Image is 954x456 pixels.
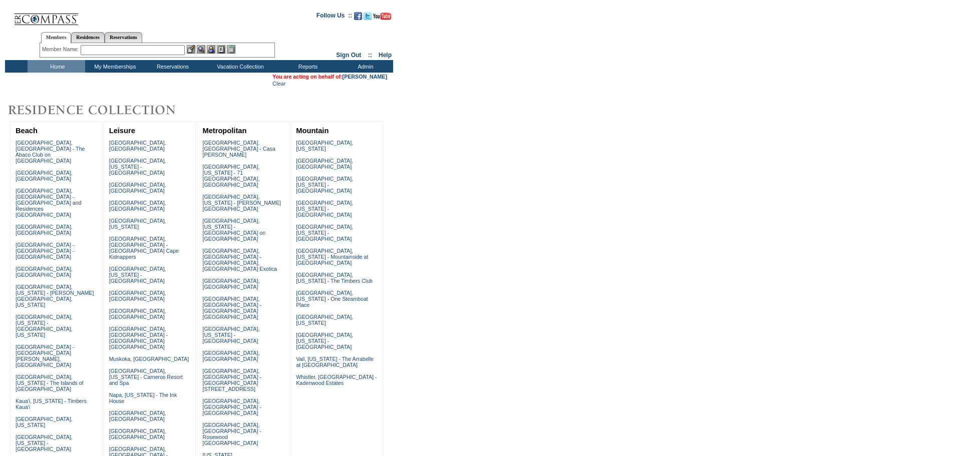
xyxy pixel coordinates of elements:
[16,127,38,135] a: Beach
[296,290,368,308] a: [GEOGRAPHIC_DATA], [US_STATE] - One Steamboat Place
[109,182,166,194] a: [GEOGRAPHIC_DATA], [GEOGRAPHIC_DATA]
[197,45,205,54] img: View
[354,15,362,21] a: Become our fan on Facebook
[5,15,13,16] img: i.gif
[296,158,353,170] a: [GEOGRAPHIC_DATA], [GEOGRAPHIC_DATA]
[202,140,275,158] a: [GEOGRAPHIC_DATA], [GEOGRAPHIC_DATA] - Casa [PERSON_NAME]
[202,350,259,362] a: [GEOGRAPHIC_DATA], [GEOGRAPHIC_DATA]
[41,32,72,43] a: Members
[16,140,85,164] a: [GEOGRAPHIC_DATA], [GEOGRAPHIC_DATA] - The Abaco Club on [GEOGRAPHIC_DATA]
[296,314,353,326] a: [GEOGRAPHIC_DATA], [US_STATE]
[202,326,259,344] a: [GEOGRAPHIC_DATA], [US_STATE] - [GEOGRAPHIC_DATA]
[202,164,259,188] a: [GEOGRAPHIC_DATA], [US_STATE] - 71 [GEOGRAPHIC_DATA], [GEOGRAPHIC_DATA]
[296,176,353,194] a: [GEOGRAPHIC_DATA], [US_STATE] - [GEOGRAPHIC_DATA]
[296,332,353,350] a: [GEOGRAPHIC_DATA], [US_STATE] - [GEOGRAPHIC_DATA]
[272,81,285,87] a: Clear
[71,32,105,43] a: Residences
[364,12,372,20] img: Follow us on Twitter
[109,392,177,404] a: Napa, [US_STATE] - The Ink House
[207,45,215,54] img: Impersonate
[373,13,391,20] img: Subscribe to our YouTube Channel
[16,242,74,260] a: [GEOGRAPHIC_DATA] - [GEOGRAPHIC_DATA] - [GEOGRAPHIC_DATA]
[278,60,336,73] td: Reports
[109,127,135,135] a: Leisure
[109,308,166,320] a: [GEOGRAPHIC_DATA], [GEOGRAPHIC_DATA]
[109,356,189,362] a: Muskoka, [GEOGRAPHIC_DATA]
[16,314,73,338] a: [GEOGRAPHIC_DATA], [US_STATE] - [GEOGRAPHIC_DATA], [US_STATE]
[202,127,246,135] a: Metropolitan
[16,224,73,236] a: [GEOGRAPHIC_DATA], [GEOGRAPHIC_DATA]
[109,266,166,284] a: [GEOGRAPHIC_DATA], [US_STATE] - [GEOGRAPHIC_DATA]
[85,60,143,73] td: My Memberships
[14,5,79,26] img: Compass Home
[202,368,261,392] a: [GEOGRAPHIC_DATA], [GEOGRAPHIC_DATA] - [GEOGRAPHIC_DATA][STREET_ADDRESS]
[296,248,368,266] a: [GEOGRAPHIC_DATA], [US_STATE] - Mountainside at [GEOGRAPHIC_DATA]
[16,398,87,410] a: Kaua'i, [US_STATE] - Timbers Kaua'i
[217,45,225,54] img: Reservations
[296,224,353,242] a: [GEOGRAPHIC_DATA], [US_STATE] - [GEOGRAPHIC_DATA]
[379,52,392,59] a: Help
[336,52,361,59] a: Sign Out
[343,74,387,80] a: [PERSON_NAME]
[202,422,261,446] a: [GEOGRAPHIC_DATA], [GEOGRAPHIC_DATA] - Rosewood [GEOGRAPHIC_DATA]
[28,60,85,73] td: Home
[109,326,168,350] a: [GEOGRAPHIC_DATA], [GEOGRAPHIC_DATA] - [GEOGRAPHIC_DATA] [GEOGRAPHIC_DATA]
[109,236,179,260] a: [GEOGRAPHIC_DATA], [GEOGRAPHIC_DATA] - [GEOGRAPHIC_DATA] Cape Kidnappers
[202,398,261,416] a: [GEOGRAPHIC_DATA], [GEOGRAPHIC_DATA] - [GEOGRAPHIC_DATA]
[202,248,277,272] a: [GEOGRAPHIC_DATA], [GEOGRAPHIC_DATA] - [GEOGRAPHIC_DATA], [GEOGRAPHIC_DATA] Exotica
[296,374,377,386] a: Whistler, [GEOGRAPHIC_DATA] - Kadenwood Estates
[272,74,387,80] span: You are acting on behalf of:
[296,272,373,284] a: [GEOGRAPHIC_DATA], [US_STATE] - The Timbers Club
[109,428,166,440] a: [GEOGRAPHIC_DATA], [GEOGRAPHIC_DATA]
[336,60,393,73] td: Admin
[143,60,200,73] td: Reservations
[109,218,166,230] a: [GEOGRAPHIC_DATA], [US_STATE]
[187,45,195,54] img: b_edit.gif
[16,188,82,218] a: [GEOGRAPHIC_DATA], [GEOGRAPHIC_DATA] - [GEOGRAPHIC_DATA] and Residences [GEOGRAPHIC_DATA]
[16,434,73,452] a: [GEOGRAPHIC_DATA], [US_STATE] - [GEOGRAPHIC_DATA]
[354,12,362,20] img: Become our fan on Facebook
[202,218,265,242] a: [GEOGRAPHIC_DATA], [US_STATE] - [GEOGRAPHIC_DATA] on [GEOGRAPHIC_DATA]
[109,368,183,386] a: [GEOGRAPHIC_DATA], [US_STATE] - Carneros Resort and Spa
[109,200,166,212] a: [GEOGRAPHIC_DATA], [GEOGRAPHIC_DATA]
[109,140,166,152] a: [GEOGRAPHIC_DATA], [GEOGRAPHIC_DATA]
[109,410,166,422] a: [GEOGRAPHIC_DATA], [GEOGRAPHIC_DATA]
[202,194,281,212] a: [GEOGRAPHIC_DATA], [US_STATE] - [PERSON_NAME][GEOGRAPHIC_DATA]
[16,284,94,308] a: [GEOGRAPHIC_DATA], [US_STATE] - [PERSON_NAME][GEOGRAPHIC_DATA], [US_STATE]
[227,45,235,54] img: b_calculator.gif
[16,344,74,368] a: [GEOGRAPHIC_DATA] - [GEOGRAPHIC_DATA][PERSON_NAME], [GEOGRAPHIC_DATA]
[16,374,84,392] a: [GEOGRAPHIC_DATA], [US_STATE] - The Islands of [GEOGRAPHIC_DATA]
[364,15,372,21] a: Follow us on Twitter
[373,15,391,21] a: Subscribe to our YouTube Channel
[109,158,166,176] a: [GEOGRAPHIC_DATA], [US_STATE] - [GEOGRAPHIC_DATA]
[296,356,374,368] a: Vail, [US_STATE] - The Arrabelle at [GEOGRAPHIC_DATA]
[5,100,200,120] img: Destinations by Exclusive Resorts
[16,416,73,428] a: [GEOGRAPHIC_DATA], [US_STATE]
[202,278,259,290] a: [GEOGRAPHIC_DATA], [GEOGRAPHIC_DATA]
[296,200,353,218] a: [GEOGRAPHIC_DATA], [US_STATE] - [GEOGRAPHIC_DATA]
[296,127,329,135] a: Mountain
[200,60,278,73] td: Vacation Collection
[105,32,142,43] a: Reservations
[109,290,166,302] a: [GEOGRAPHIC_DATA], [GEOGRAPHIC_DATA]
[16,266,73,278] a: [GEOGRAPHIC_DATA], [GEOGRAPHIC_DATA]
[42,45,81,54] div: Member Name:
[368,52,372,59] span: ::
[296,140,353,152] a: [GEOGRAPHIC_DATA], [US_STATE]
[316,11,352,23] td: Follow Us ::
[16,170,73,182] a: [GEOGRAPHIC_DATA], [GEOGRAPHIC_DATA]
[202,296,261,320] a: [GEOGRAPHIC_DATA], [GEOGRAPHIC_DATA] - [GEOGRAPHIC_DATA] [GEOGRAPHIC_DATA]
